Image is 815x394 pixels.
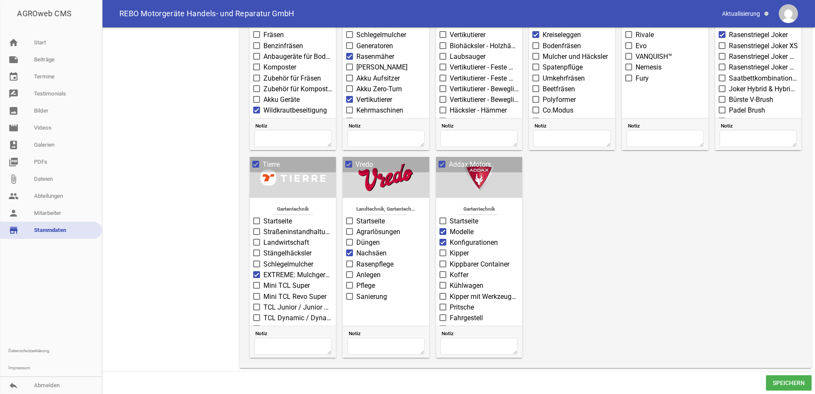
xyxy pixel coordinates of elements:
[450,62,519,72] span: Vertikutierer - Feste Messer S45
[356,84,402,94] span: Akku Zero-Turn
[440,338,517,355] textarea: Notiz
[450,292,519,302] span: Kipper mit Werkzeugbox
[729,116,798,127] span: Mechanischer Rechen - Perfecto
[9,191,19,201] i: people
[450,84,519,94] span: Vertikutierer - Bewegliche Hämmer S45
[729,105,765,116] span: Padel Brush
[9,157,19,167] i: picture_as_pdf
[449,204,509,215] span: Gartentechnik
[450,41,519,51] span: Biohäcksler - Holzhäcksler
[263,95,300,105] span: Akku Geräte
[543,30,581,40] span: Kreiseleggen
[636,73,649,84] span: Fury
[263,281,310,291] span: Mini TCL Super
[356,270,381,280] span: Anlegen
[356,259,393,269] span: Rasenpflege
[636,41,647,51] span: Evo
[9,140,19,150] i: photo_album
[9,174,19,184] i: attach_file
[356,238,380,248] span: Düngen
[9,380,19,391] i: reply
[442,329,517,338] span: Notiz
[356,105,403,116] span: Kehrmaschinen
[636,30,654,40] span: Rivale
[263,84,332,94] span: Zubehör für Komposter
[766,375,812,391] span: Speichern
[263,248,312,258] span: Stängelhäcksler
[9,72,19,82] i: event
[450,238,498,248] span: Konfigurationen
[450,52,486,62] span: Laubsauger
[347,130,425,147] textarea: Notiz
[356,95,392,105] span: Vertikutierer
[450,30,486,40] span: Vertikutierer
[356,116,392,127] span: Laubsauger
[450,302,474,313] span: Pritsche
[119,10,295,17] span: REBO Motorgeräte Handels- und Reparatur GmbH
[627,130,704,147] textarea: Notiz
[729,62,798,72] span: Rasenstriegel Joker XL - Pferderennbahnen
[255,329,331,338] span: Notiz
[442,122,517,130] span: Notiz
[450,216,478,226] span: Startseite
[450,281,483,291] span: Kühlwagen
[636,62,662,72] span: Nemesis
[450,248,469,258] span: Kipper
[263,52,332,62] span: Anbaugeräte für Bodenfräsen
[450,227,474,237] span: Modelle
[449,159,491,170] span: Addax Motors
[729,52,798,62] span: Rasenstriegel Joker XL - Golfplätze
[263,227,332,237] span: Straßeninstandhaltung
[729,41,798,51] span: Rasenstriegel Joker XS
[9,89,19,99] i: rate_review
[355,159,373,170] span: Vredo
[263,204,323,215] span: Gartentechnik
[9,225,19,235] i: store_mall_directory
[349,329,425,338] span: Notiz
[721,122,797,130] span: Notiz
[349,122,425,130] span: Notiz
[263,259,313,269] span: Schlegelmulcher
[356,41,393,51] span: Generatoren
[356,30,406,40] span: Schlegelmulcher
[263,73,321,84] span: Zubehör für Fräsen
[720,130,797,147] textarea: Notiz
[263,30,284,40] span: Fräsen
[263,105,327,116] span: Wildkrautbeseitigung
[628,122,704,130] span: Notiz
[356,73,400,84] span: Akku Aufsitzer
[254,130,332,147] textarea: Notiz
[356,292,387,302] span: Sanierung
[263,292,327,302] span: Mini TCL Revo Super
[9,208,19,218] i: person
[729,95,773,105] span: Bürste V-Brush
[9,106,19,116] i: image
[263,238,309,248] span: Landwirtschaft
[450,313,483,323] span: Fahrgestell
[535,122,610,130] span: Notiz
[450,270,468,280] span: Koffer
[450,105,507,116] span: Häcksler - Hämmer
[450,116,519,127] span: Häcksler - Hämmer und Messer
[729,30,788,40] span: Rasenstriegel Joker
[450,73,519,84] span: Vertikutierer - Feste Messer S60
[356,227,400,237] span: Agrarlösungen
[729,73,798,84] span: Saatbettkombination "Précis"
[263,313,332,323] span: TCL Dynamic / Dynamic Super
[729,84,798,94] span: Joker Hybrid & Hybrid Brush
[543,84,575,94] span: Beetfräsen
[263,302,332,313] span: TCL Junior / Junior Super
[347,338,425,355] textarea: Notiz
[636,52,672,62] span: VANQUISH™
[263,159,280,170] span: Tierre
[263,270,332,280] span: EXTREME: Mulchgeräte
[440,130,517,147] textarea: Notiz
[263,324,301,334] span: TCL Pro 230
[450,95,519,105] span: Vertikutierer - Bewegliche Hämmer S60
[543,62,583,72] span: Spatenpflüge
[263,216,292,226] span: Startseite
[356,204,416,215] span: Landtechnik, Gartentechnik
[543,52,608,62] span: Mulcher und Häcksler
[255,122,331,130] span: Notiz
[263,62,296,72] span: Komposter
